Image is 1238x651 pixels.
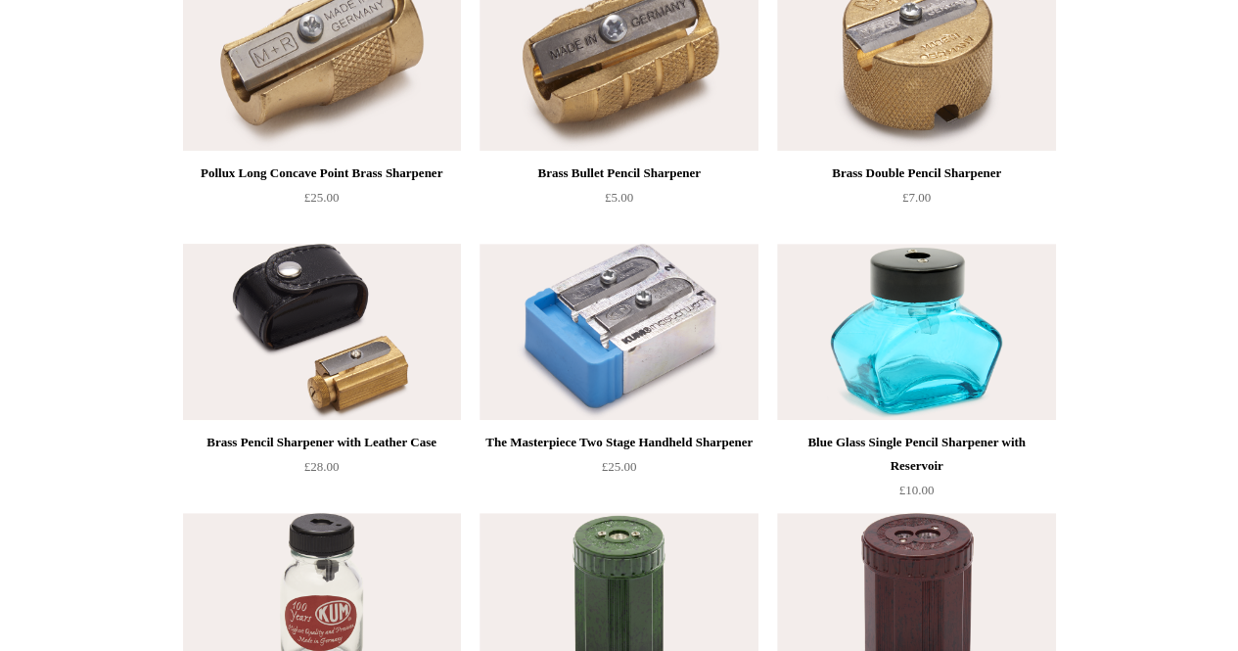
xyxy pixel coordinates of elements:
[480,431,757,511] a: The Masterpiece Two Stage Handheld Sharpener £25.00
[183,244,461,420] img: Brass Pencil Sharpener with Leather Case
[899,483,935,497] span: £10.00
[183,244,461,420] a: Brass Pencil Sharpener with Leather Case Brass Pencil Sharpener with Leather Case
[777,162,1055,242] a: Brass Double Pencil Sharpener £7.00
[183,162,461,242] a: Pollux Long Concave Point Brass Sharpener £25.00
[484,162,753,185] div: Brass Bullet Pencil Sharpener
[777,431,1055,511] a: Blue Glass Single Pencil Sharpener with Reservoir £10.00
[484,431,753,454] div: The Masterpiece Two Stage Handheld Sharpener
[605,190,633,205] span: £5.00
[782,162,1050,185] div: Brass Double Pencil Sharpener
[188,431,456,454] div: Brass Pencil Sharpener with Leather Case
[480,244,757,420] img: The Masterpiece Two Stage Handheld Sharpener
[782,431,1050,478] div: Blue Glass Single Pencil Sharpener with Reservoir
[304,190,340,205] span: £25.00
[188,162,456,185] div: Pollux Long Concave Point Brass Sharpener
[902,190,931,205] span: £7.00
[602,459,637,474] span: £25.00
[480,162,757,242] a: Brass Bullet Pencil Sharpener £5.00
[480,244,757,420] a: The Masterpiece Two Stage Handheld Sharpener The Masterpiece Two Stage Handheld Sharpener
[183,431,461,511] a: Brass Pencil Sharpener with Leather Case £28.00
[777,244,1055,420] a: Blue Glass Single Pencil Sharpener with Reservoir Blue Glass Single Pencil Sharpener with Reservoir
[777,244,1055,420] img: Blue Glass Single Pencil Sharpener with Reservoir
[304,459,340,474] span: £28.00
